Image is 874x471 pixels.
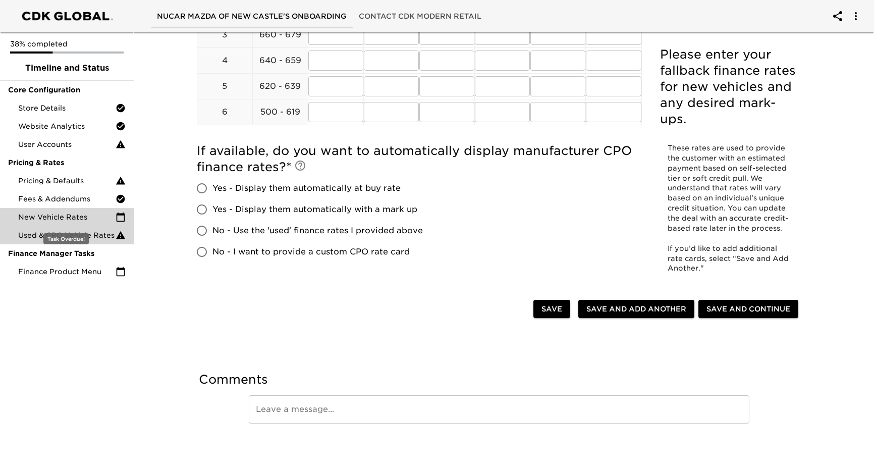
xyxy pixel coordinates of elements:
p: 620 - 639 [253,80,308,92]
span: Used & CPO Vehicle Rates [18,230,116,240]
span: Contact CDK Modern Retail [359,10,481,23]
p: 38% completed [10,39,124,49]
span: No - Use the 'used' finance rates I provided above [212,225,423,237]
p: 500 - 619 [253,106,308,118]
p: 660 - 679 [253,29,308,41]
span: Core Configuration [8,85,126,95]
span: Pricing & Defaults [18,176,116,186]
h5: Comments [199,372,800,388]
span: Website Analytics [18,121,116,131]
span: These rates are used to provide the customer with an estimated payment based on self-selected tie... [668,144,789,232]
span: Save and Continue [706,303,790,316]
h5: Please enter your fallback finance rates for new vehicles and any desired mark-ups. [660,46,796,127]
span: Save and Add Another [586,303,686,316]
span: Store Details [18,103,116,113]
span: If you’d like to add additional rate cards, select “Save and Add Another." [668,244,791,272]
span: Save [541,303,562,316]
p: 640 - 659 [253,55,308,67]
button: Save and Add Another [578,300,694,319]
span: Pricing & Rates [8,158,126,168]
span: Finance Product Menu [18,267,116,277]
button: account of current user [826,4,850,28]
span: New Vehicle Rates [18,212,116,222]
span: User Accounts [18,139,116,149]
span: Yes - Display them automatically with a mark up [212,203,417,216]
h5: If available, do you want to automatically display manufacturer CPO finance rates? [197,143,642,175]
button: Save [533,300,570,319]
p: 5 [197,80,252,92]
button: account of current user [844,4,868,28]
span: No - I want to provide a custom CPO rate card [212,246,410,258]
span: Timeline and Status [8,62,126,74]
span: Fees & Addendums [18,194,116,204]
button: Save and Continue [698,300,798,319]
p: 4 [197,55,252,67]
span: Nucar Mazda of New Castle's Onboarding [157,10,347,23]
span: Finance Manager Tasks [8,248,126,258]
p: 3 [197,29,252,41]
p: 6 [197,106,252,118]
span: Yes - Display them automatically at buy rate [212,182,401,194]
